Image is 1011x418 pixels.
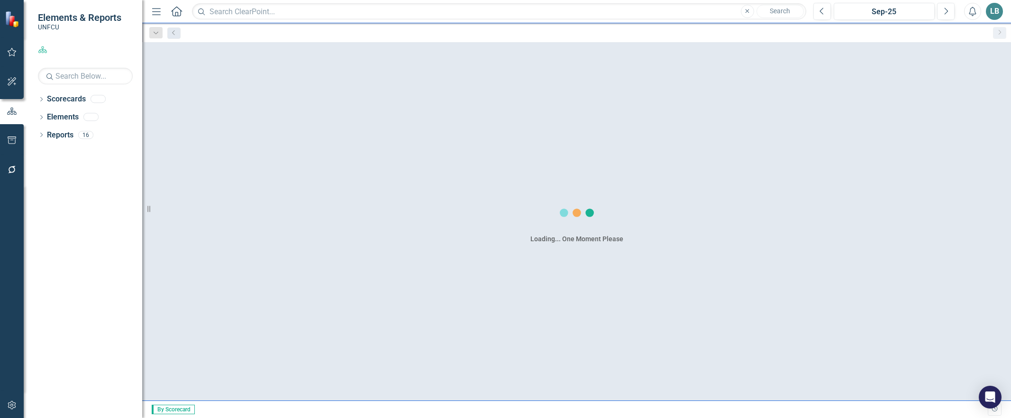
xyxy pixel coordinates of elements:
span: Search [770,7,790,15]
a: Scorecards [47,94,86,105]
span: By Scorecard [152,405,195,414]
button: LB [986,3,1003,20]
div: Sep-25 [837,6,931,18]
div: 16 [78,131,93,139]
span: Elements & Reports [38,12,121,23]
div: Open Intercom Messenger [979,386,1002,409]
a: Reports [47,130,73,141]
input: Search ClearPoint... [192,3,806,20]
input: Search Below... [38,68,133,84]
img: ClearPoint Strategy [5,10,21,27]
button: Sep-25 [834,3,935,20]
a: Elements [47,112,79,123]
div: Loading... One Moment Please [530,234,623,244]
button: Search [756,5,804,18]
small: UNFCU [38,23,121,31]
